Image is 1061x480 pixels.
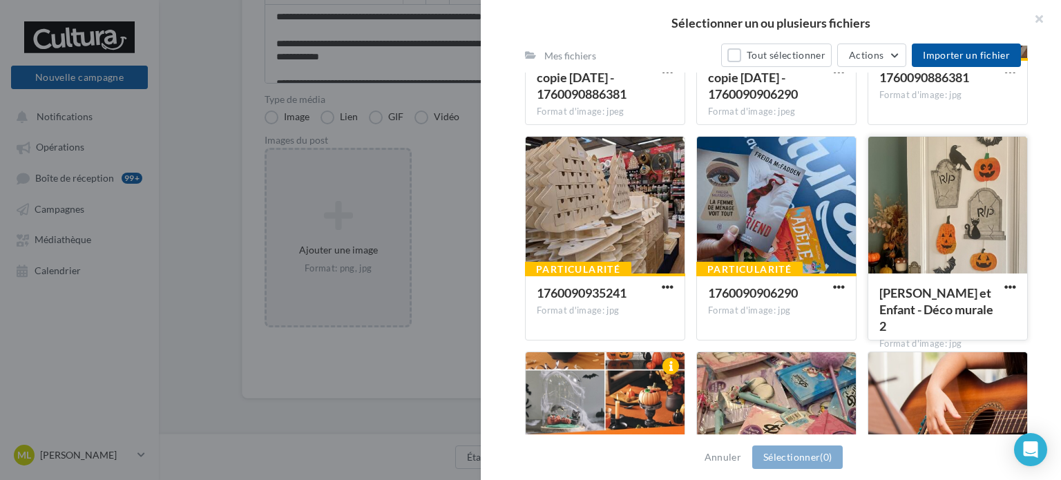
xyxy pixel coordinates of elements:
[879,338,1016,350] div: Format d'image: jpg
[923,49,1010,61] span: Importer un fichier
[537,106,673,118] div: Format d'image: jpeg
[525,262,631,277] div: Particularité
[912,44,1021,67] button: Importer un fichier
[752,445,843,469] button: Sélectionner(0)
[708,106,845,118] div: Format d'image: jpeg
[708,285,798,300] span: 1760090906290
[699,449,747,465] button: Annuler
[537,285,627,300] span: 1760090935241
[721,44,832,67] button: Tout sélectionner
[696,262,803,277] div: Particularité
[820,451,832,463] span: (0)
[837,44,906,67] button: Actions
[849,49,883,61] span: Actions
[879,89,1016,102] div: Format d'image: jpg
[503,17,1039,29] h2: Sélectionner un ou plusieurs fichiers
[544,49,596,63] div: Mes fichiers
[879,285,993,334] span: Eveil et Enfant - Déco murale 2
[1014,433,1047,466] div: Open Intercom Messenger
[537,305,673,317] div: Format d'image: jpg
[708,305,845,317] div: Format d'image: jpg
[879,70,969,85] span: 1760090886381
